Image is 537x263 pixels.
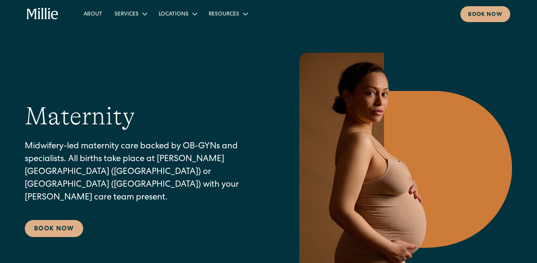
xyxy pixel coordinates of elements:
a: home [27,8,58,20]
a: Book now [460,6,510,22]
a: Book Now [25,220,83,237]
div: Services [108,7,153,20]
div: Resources [202,7,253,20]
p: Midwifery-led maternity care backed by OB-GYNs and specialists. All births take place at [PERSON_... [25,141,263,205]
div: Services [115,10,139,19]
a: About [77,7,108,20]
div: Locations [159,10,189,19]
div: Book now [468,11,503,19]
div: Resources [209,10,239,19]
div: Locations [153,7,202,20]
h1: Maternity [25,101,135,131]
